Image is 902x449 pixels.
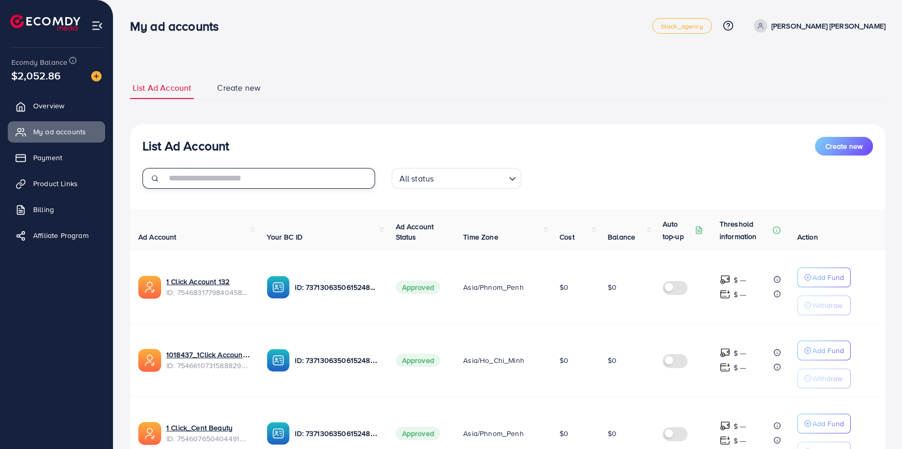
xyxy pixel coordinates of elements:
[138,276,161,299] img: ic-ads-acc.e4c84228.svg
[217,82,261,94] span: Create new
[720,347,731,358] img: top-up amount
[608,428,617,439] span: $0
[33,230,89,241] span: Affiliate Program
[166,423,250,433] a: 1 Click_Cent Beauty
[463,355,524,366] span: Asia/Ho_Chi_Minh
[720,218,770,243] p: Threshold information
[8,147,105,168] a: Payment
[133,82,191,94] span: List Ad Account
[166,349,250,360] a: 1018437_1Click Account 131_1757082261482
[267,422,290,445] img: ic-ba-acc.ded83a64.svg
[166,423,250,444] div: <span class='underline'>1 Click_Cent Beauty</span></br>7546076504044912656
[295,427,379,440] p: ID: 7371306350615248913
[734,361,747,374] p: $ ---
[734,274,747,286] p: $ ---
[797,296,851,315] button: Withdraw
[166,276,250,287] a: 1 Click Account 132
[463,232,498,242] span: Time Zone
[166,276,250,298] div: <span class='underline'>1 Click Account 132</span></br>7546831779840458753
[33,152,62,163] span: Payment
[91,20,103,32] img: menu
[33,204,54,215] span: Billing
[825,141,863,151] span: Create new
[750,19,885,33] a: [PERSON_NAME] [PERSON_NAME]
[734,420,747,432] p: $ ---
[8,95,105,116] a: Overview
[812,372,842,385] p: Withdraw
[463,428,523,439] span: Asia/Phnom_Penh
[720,274,731,285] img: top-up amount
[720,435,731,446] img: top-up amount
[138,232,177,242] span: Ad Account
[797,341,851,360] button: Add Fund
[10,15,80,31] img: logo
[11,57,67,67] span: Ecomdy Balance
[812,299,842,312] p: Withdraw
[396,427,440,440] span: Approved
[166,349,250,371] div: <span class='underline'>1018437_1Click Account 131_1757082261482</span></br>7546610731588829200
[812,344,844,357] p: Add Fund
[797,414,851,433] button: Add Fund
[720,420,731,431] img: top-up amount
[734,288,747,301] p: $ ---
[396,221,434,242] span: Ad Account Status
[8,225,105,246] a: Affiliate Program
[720,289,731,300] img: top-up amount
[560,282,568,292] span: $0
[392,168,521,189] div: Search for option
[797,232,818,242] span: Action
[652,18,712,34] a: black_agency
[33,101,64,111] span: Overview
[8,173,105,194] a: Product Links
[663,218,693,243] p: Auto top-up
[267,349,290,372] img: ic-ba-acc.ded83a64.svg
[8,199,105,220] a: Billing
[138,349,161,372] img: ic-ads-acc.e4c84228.svg
[91,71,102,81] img: image
[142,138,229,153] h3: List Ad Account
[166,287,250,298] span: ID: 7546831779840458753
[437,169,504,186] input: Search for option
[130,19,227,34] h3: My ad accounts
[608,232,635,242] span: Balance
[812,417,844,430] p: Add Fund
[8,121,105,142] a: My ad accounts
[608,282,617,292] span: $0
[797,369,851,388] button: Withdraw
[33,127,86,137] span: My ad accounts
[560,355,568,366] span: $0
[138,422,161,445] img: ic-ads-acc.e4c84228.svg
[661,23,703,30] span: black_agency
[734,434,747,447] p: $ ---
[858,402,894,441] iframe: Chat
[734,347,747,359] p: $ ---
[463,282,523,292] span: Asia/Phnom_Penh
[33,178,78,189] span: Product Links
[295,354,379,367] p: ID: 7371306350615248913
[797,268,851,287] button: Add Fund
[560,232,575,242] span: Cost
[267,276,290,299] img: ic-ba-acc.ded83a64.svg
[166,433,250,444] span: ID: 7546076504044912656
[560,428,568,439] span: $0
[396,354,440,367] span: Approved
[812,271,844,284] p: Add Fund
[397,171,436,186] span: All status
[608,355,617,366] span: $0
[295,281,379,293] p: ID: 7371306350615248913
[396,280,440,294] span: Approved
[11,68,61,83] span: $2,052.86
[166,360,250,371] span: ID: 7546610731588829200
[720,362,731,373] img: top-up amount
[815,137,873,156] button: Create new
[771,20,885,32] p: [PERSON_NAME] [PERSON_NAME]
[267,232,303,242] span: Your BC ID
